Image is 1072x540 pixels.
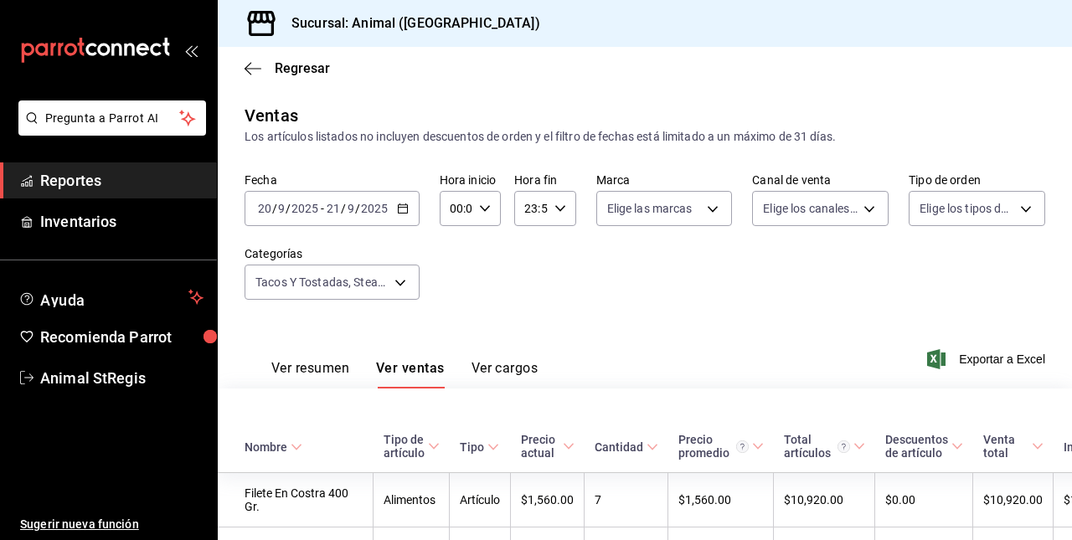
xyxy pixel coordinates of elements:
[384,433,440,460] span: Tipo de artículo
[909,174,1045,186] label: Tipo de orden
[678,433,749,460] div: Precio promedio
[595,440,658,454] span: Cantidad
[596,174,733,186] label: Marca
[607,200,693,217] span: Elige las marcas
[460,440,499,454] span: Tipo
[218,473,374,527] td: Filete En Costra 400 Gr.
[885,433,948,460] div: Descuentos de artículo
[930,349,1045,369] button: Exportar a Excel
[272,202,277,215] span: /
[678,433,764,460] span: Precio promedio
[514,174,575,186] label: Hora fin
[271,360,349,388] button: Ver resumen
[837,440,850,453] svg: El total artículos considera cambios de precios en los artículos así como costos adicionales por ...
[20,516,204,533] span: Sugerir nueva función
[511,473,585,527] td: $1,560.00
[12,121,206,139] a: Pregunta a Parrot AI
[245,174,420,186] label: Fecha
[245,440,287,454] div: Nombre
[321,202,324,215] span: -
[384,433,425,460] div: Tipo de artículo
[257,202,272,215] input: --
[752,174,889,186] label: Canal de venta
[983,433,1028,460] div: Venta total
[40,326,204,348] span: Recomienda Parrot
[376,360,445,388] button: Ver ventas
[277,202,286,215] input: --
[875,473,973,527] td: $0.00
[983,433,1044,460] span: Venta total
[40,287,182,307] span: Ayuda
[271,360,538,388] div: navigation tabs
[920,200,1014,217] span: Elige los tipos de orden
[450,473,511,527] td: Artículo
[40,169,204,192] span: Reportes
[184,44,198,57] button: open_drawer_menu
[245,248,420,260] label: Categorías
[885,433,963,460] span: Descuentos de artículo
[40,210,204,233] span: Inventarios
[355,202,360,215] span: /
[973,473,1054,527] td: $10,920.00
[245,103,298,128] div: Ventas
[521,433,575,460] span: Precio actual
[521,433,559,460] div: Precio actual
[255,274,389,291] span: Tacos Y Tostadas, Steak And Fries, Sopas, Sashimis, Postres, Omakase, Nigiris, Members Only, Espe...
[326,202,341,215] input: --
[360,202,389,215] input: ----
[341,202,346,215] span: /
[245,440,302,454] span: Nombre
[784,433,850,460] div: Total artículos
[595,440,643,454] div: Cantidad
[460,440,484,454] div: Tipo
[45,110,180,127] span: Pregunta a Parrot AI
[668,473,774,527] td: $1,560.00
[736,440,749,453] svg: Precio promedio = Total artículos / cantidad
[18,100,206,136] button: Pregunta a Parrot AI
[440,174,501,186] label: Hora inicio
[291,202,319,215] input: ----
[275,60,330,76] span: Regresar
[245,60,330,76] button: Regresar
[472,360,539,388] button: Ver cargos
[245,128,1045,146] div: Los artículos listados no incluyen descuentos de orden y el filtro de fechas está limitado a un m...
[585,473,668,527] td: 7
[278,13,540,33] h3: Sucursal: Animal ([GEOGRAPHIC_DATA])
[286,202,291,215] span: /
[763,200,858,217] span: Elige los canales de venta
[347,202,355,215] input: --
[774,473,875,527] td: $10,920.00
[784,433,865,460] span: Total artículos
[40,367,204,389] span: Animal StRegis
[374,473,450,527] td: Alimentos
